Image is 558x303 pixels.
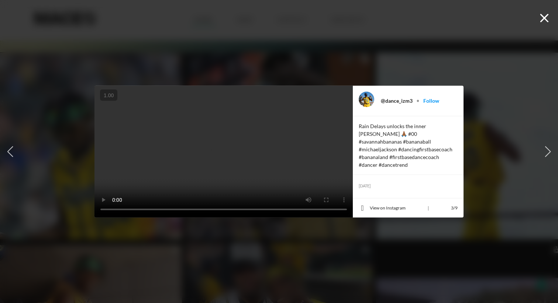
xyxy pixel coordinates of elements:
div: Rain Delays unlocks the inner [PERSON_NAME] 🙏🏾 #00 #savannahbananas #bananaball #michaeljackson #... [353,116,464,175]
a: View on Instagram [359,204,406,211]
a: Follow [423,98,439,104]
span: | [424,204,432,211]
div: 3/9 [451,204,458,211]
button: Close (Esc) [536,9,552,25]
img: @dance_izm3 [359,91,374,107]
div: [DATE] [353,175,464,198]
div: • [414,94,421,108]
a: @dance_izm3 [381,98,413,104]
